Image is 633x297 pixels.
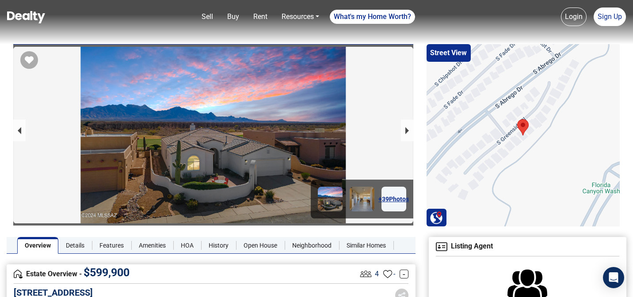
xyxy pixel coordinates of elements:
a: Overview [17,237,58,254]
button: Street View [427,44,471,62]
span: 4 [375,269,379,279]
img: Image [318,187,343,211]
a: Sign Up [594,8,626,26]
a: History [201,237,236,254]
a: +39Photos [381,187,406,211]
a: - [400,270,408,278]
a: Neighborhood [285,237,339,254]
span: $ 599,900 [84,266,130,279]
img: Image [350,187,374,211]
a: Sell [198,8,217,26]
img: Listing View [358,266,374,282]
img: Agent [436,242,447,251]
a: Buy [224,8,243,26]
a: Similar Homes [339,237,393,254]
a: HOA [173,237,201,254]
a: Login [561,8,587,26]
a: Resources [278,8,323,26]
div: Open Intercom Messenger [603,267,624,288]
a: What's my Home Worth? [330,10,415,24]
a: Amenities [131,237,173,254]
a: Features [92,237,131,254]
a: Open House [236,237,285,254]
img: Favourites [383,270,392,278]
img: Search Homes at Dealty [430,211,443,224]
h4: Estate Overview - [14,269,358,279]
img: Overview [14,270,23,278]
span: - [393,269,395,279]
img: Dealty - Buy, Sell & Rent Homes [7,11,45,23]
a: Details [58,237,92,254]
button: previous slide / item [13,120,26,141]
button: next slide / item [401,120,413,141]
h4: Listing Agent [436,242,619,251]
a: Rent [250,8,271,26]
